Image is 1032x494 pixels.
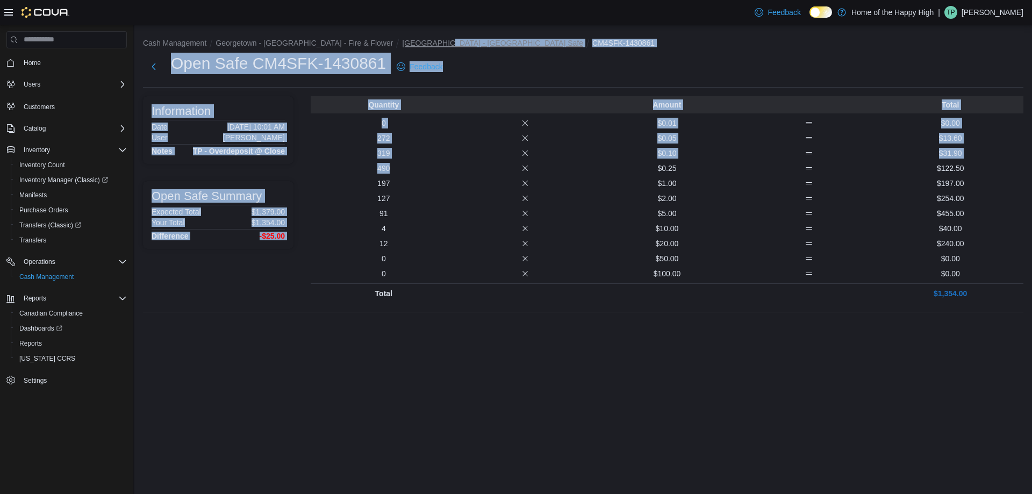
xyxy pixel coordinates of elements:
button: Catalog [2,121,131,136]
a: Transfers [15,234,51,247]
button: Reports [2,291,131,306]
button: Inventory [2,142,131,157]
input: Dark Mode [809,6,832,18]
a: Transfers (Classic) [11,218,131,233]
span: Canadian Compliance [19,309,83,318]
p: $197.00 [881,178,1019,189]
h4: TP - Overdeposit @ Close [193,147,285,155]
p: [PERSON_NAME] [223,133,285,142]
span: Washington CCRS [15,352,127,365]
a: Customers [19,101,59,113]
span: Cash Management [19,273,74,281]
p: $20.00 [598,238,736,249]
p: $0.01 [598,118,736,128]
span: Operations [19,255,127,268]
a: Inventory Count [15,159,69,171]
h3: Open Safe Summary [152,190,262,203]
a: Dashboards [11,321,131,336]
span: Cash Management [15,270,127,283]
a: Inventory Manager (Classic) [11,173,131,188]
a: Dashboards [15,322,67,335]
button: Inventory Count [11,157,131,173]
button: Manifests [11,188,131,203]
span: Reports [15,337,127,350]
button: Users [19,78,45,91]
span: Transfers [19,236,46,245]
a: Manifests [15,189,51,202]
p: Total [881,99,1019,110]
p: 91 [315,208,453,219]
p: Home of the Happy High [851,6,934,19]
p: $2.00 [598,193,736,204]
p: [DATE] 10:01 AM [227,123,285,131]
p: $13.60 [881,133,1019,144]
nav: Complex example [6,51,127,416]
span: Customers [24,103,55,111]
button: Cash Management [143,39,206,47]
a: Home [19,56,45,69]
span: Canadian Compliance [15,307,127,320]
span: Dashboards [15,322,127,335]
a: Reports [15,337,46,350]
p: 197 [315,178,453,189]
button: Reports [11,336,131,351]
span: Inventory Count [15,159,127,171]
p: 127 [315,193,453,204]
nav: An example of EuiBreadcrumbs [143,38,1023,51]
p: 0 [315,118,453,128]
button: Transfers [11,233,131,248]
p: Amount [598,99,736,110]
a: Settings [19,374,51,387]
p: $0.00 [881,268,1019,279]
button: Home [2,55,131,70]
span: Home [24,59,41,67]
a: Canadian Compliance [15,307,87,320]
span: Manifests [15,189,127,202]
p: 0 [315,253,453,264]
p: $254.00 [881,193,1019,204]
button: Customers [2,98,131,114]
p: 4 [315,223,453,234]
button: Settings [2,373,131,388]
span: Catalog [24,124,46,133]
span: TP [947,6,955,19]
a: Purchase Orders [15,204,73,217]
h4: -$25.00 [260,232,285,240]
button: Operations [19,255,60,268]
p: $31.90 [881,148,1019,159]
span: Purchase Orders [15,204,127,217]
button: Operations [2,254,131,269]
p: 490 [315,163,453,174]
button: Cash Management [11,269,131,284]
span: Customers [19,99,127,113]
button: [US_STATE] CCRS [11,351,131,366]
button: Canadian Compliance [11,306,131,321]
p: 272 [315,133,453,144]
h6: Date [152,123,168,131]
p: $50.00 [598,253,736,264]
span: Manifests [19,191,47,199]
p: 12 [315,238,453,249]
button: [GEOGRAPHIC_DATA] - [GEOGRAPHIC_DATA] Safe [402,39,583,47]
span: Operations [24,257,55,266]
p: $0.25 [598,163,736,174]
p: $0.00 [881,253,1019,264]
button: Next [143,56,164,77]
span: Inventory Manager (Classic) [19,176,108,184]
p: Quantity [315,99,453,110]
span: Reports [24,294,46,303]
span: Settings [19,374,127,387]
h3: Information [152,105,211,118]
p: $240.00 [881,238,1019,249]
p: [PERSON_NAME] [962,6,1023,19]
p: $1,354.00 [881,288,1019,299]
span: [US_STATE] CCRS [19,354,75,363]
a: Transfers (Classic) [15,219,85,232]
span: Transfers (Classic) [19,221,81,230]
img: Cova [21,7,69,18]
button: CM4SFK-1430861 [592,39,655,47]
h4: Difference [152,232,188,240]
h6: Your Total [152,218,185,227]
button: Reports [19,292,51,305]
h1: Open Safe CM4SFK-1430861 [171,53,386,74]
